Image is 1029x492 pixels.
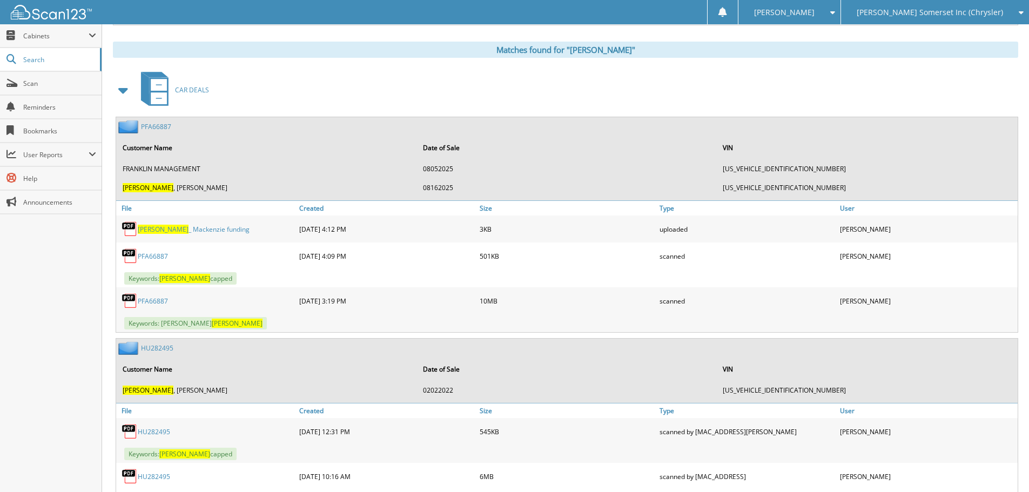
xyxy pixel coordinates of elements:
img: PDF.png [122,221,138,237]
span: Keywords: capped [124,448,237,460]
img: folder2.png [118,120,141,133]
div: [PERSON_NAME] [837,421,1018,442]
img: PDF.png [122,423,138,440]
div: Matches found for "[PERSON_NAME]" [113,42,1018,58]
th: Customer Name [117,358,416,380]
span: Scan [23,79,96,88]
a: HU282495 [141,343,173,353]
div: [PERSON_NAME] [837,290,1018,312]
img: PDF.png [122,248,138,264]
a: Created [297,201,477,215]
a: Type [657,201,837,215]
td: 08162025 [418,179,717,197]
div: uploaded [657,218,837,240]
span: Keywords: [PERSON_NAME] [124,317,267,329]
th: Date of Sale [418,137,717,159]
span: Search [23,55,95,64]
div: [DATE] 10:16 AM [297,466,477,487]
td: , [PERSON_NAME] [117,179,416,197]
td: 08052025 [418,160,717,178]
div: scanned by [MAC_ADDRESS] [657,466,837,487]
div: [DATE] 3:19 PM [297,290,477,312]
a: File [116,201,297,215]
td: [US_VEHICLE_IDENTIFICATION_NUMBER] [717,381,1017,399]
div: scanned [657,290,837,312]
span: Help [23,174,96,183]
div: [PERSON_NAME] [837,466,1018,487]
a: Size [477,403,657,418]
a: HU282495 [138,427,170,436]
a: File [116,403,297,418]
img: PDF.png [122,293,138,309]
span: [PERSON_NAME] [138,225,189,234]
span: [PERSON_NAME] [754,9,815,16]
div: scanned [657,245,837,267]
div: [DATE] 4:09 PM [297,245,477,267]
td: [US_VEHICLE_IDENTIFICATION_NUMBER] [717,160,1017,178]
div: 501KB [477,245,657,267]
span: Reminders [23,103,96,112]
span: [PERSON_NAME] [123,386,173,395]
img: scan123-logo-white.svg [11,5,92,19]
div: 6MB [477,466,657,487]
td: 02022022 [418,381,717,399]
th: Date of Sale [418,358,717,380]
td: [US_VEHICLE_IDENTIFICATION_NUMBER] [717,179,1017,197]
a: CAR DEALS [134,69,209,111]
div: [DATE] 4:12 PM [297,218,477,240]
span: [PERSON_NAME] [159,274,210,283]
th: VIN [717,137,1017,159]
span: Cabinets [23,31,89,41]
div: [DATE] 12:31 PM [297,421,477,442]
a: Created [297,403,477,418]
a: PFA66887 [141,122,171,131]
span: CAR DEALS [175,85,209,95]
div: 3KB [477,218,657,240]
span: User Reports [23,150,89,159]
span: [PERSON_NAME] [123,183,173,192]
span: Keywords: capped [124,272,237,285]
span: [PERSON_NAME] [212,319,263,328]
a: PFA66887 [138,296,168,306]
div: [PERSON_NAME] [837,245,1018,267]
a: User [837,201,1018,215]
iframe: Chat Widget [975,440,1029,492]
img: PDF.png [122,468,138,484]
div: 10MB [477,290,657,312]
a: PFA66887 [138,252,168,261]
th: VIN [717,358,1017,380]
td: , [PERSON_NAME] [117,381,416,399]
img: folder2.png [118,341,141,355]
div: 545KB [477,421,657,442]
div: scanned by [MAC_ADDRESS][PERSON_NAME] [657,421,837,442]
a: [PERSON_NAME]_ Mackenzie funding [138,225,250,234]
span: [PERSON_NAME] Somerset Inc (Chrysler) [857,9,1003,16]
th: Customer Name [117,137,416,159]
a: Type [657,403,837,418]
a: HU282495 [138,472,170,481]
td: FRANKLIN MANAGEMENT [117,160,416,178]
div: [PERSON_NAME] [837,218,1018,240]
a: Size [477,201,657,215]
span: Announcements [23,198,96,207]
span: [PERSON_NAME] [159,449,210,459]
a: User [837,403,1018,418]
span: Bookmarks [23,126,96,136]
